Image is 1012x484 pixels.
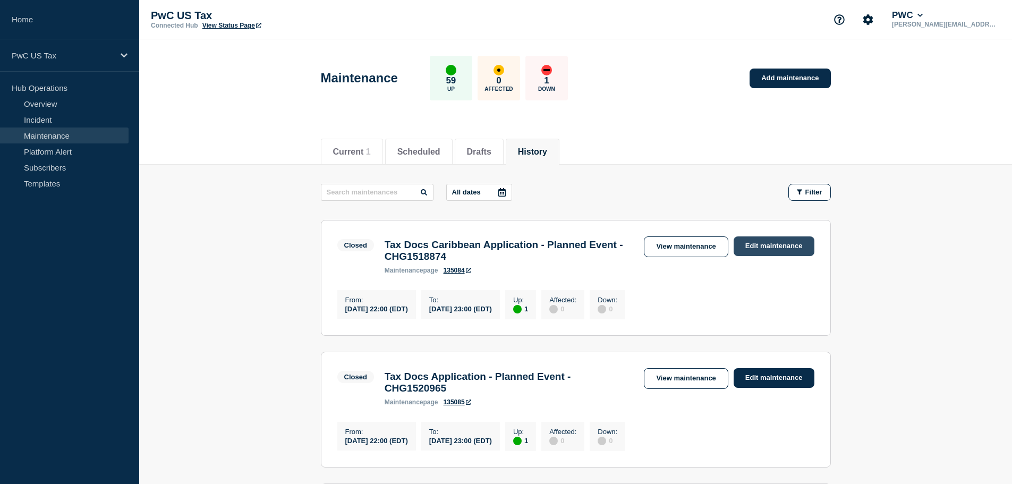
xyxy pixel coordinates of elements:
[598,305,606,313] div: disabled
[446,75,456,86] p: 59
[788,184,831,201] button: Filter
[446,65,456,75] div: up
[598,437,606,445] div: disabled
[444,267,471,274] a: 135084
[385,267,423,274] span: maintenance
[429,428,492,436] p: To :
[452,188,481,196] p: All dates
[385,267,438,274] p: page
[496,75,501,86] p: 0
[518,147,547,157] button: History
[494,65,504,75] div: affected
[750,69,830,88] a: Add maintenance
[549,437,558,445] div: disabled
[321,71,398,86] h1: Maintenance
[549,304,576,313] div: 0
[484,86,513,92] p: Affected
[513,304,528,313] div: 1
[598,428,617,436] p: Down :
[385,398,423,406] span: maintenance
[345,428,408,436] p: From :
[857,9,879,31] button: Account settings
[444,398,471,406] a: 135085
[344,241,367,249] div: Closed
[598,296,617,304] p: Down :
[890,10,925,21] button: PWC
[734,236,814,256] a: Edit maintenance
[513,437,522,445] div: up
[513,436,528,445] div: 1
[805,188,822,196] span: Filter
[151,22,198,29] p: Connected Hub
[549,305,558,313] div: disabled
[345,296,408,304] p: From :
[513,305,522,313] div: up
[549,436,576,445] div: 0
[828,9,851,31] button: Support
[541,65,552,75] div: down
[397,147,440,157] button: Scheduled
[544,75,549,86] p: 1
[513,296,528,304] p: Up :
[446,184,512,201] button: All dates
[549,296,576,304] p: Affected :
[345,436,408,445] div: [DATE] 22:00 (EDT)
[202,22,261,29] a: View Status Page
[385,239,634,262] h3: Tax Docs Caribbean Application - Planned Event - CHG1518874
[467,147,491,157] button: Drafts
[644,368,728,389] a: View maintenance
[321,184,433,201] input: Search maintenances
[549,428,576,436] p: Affected :
[598,304,617,313] div: 0
[429,436,492,445] div: [DATE] 23:00 (EDT)
[151,10,363,22] p: PwC US Tax
[345,304,408,313] div: [DATE] 22:00 (EDT)
[538,86,555,92] p: Down
[598,436,617,445] div: 0
[447,86,455,92] p: Up
[12,51,114,60] p: PwC US Tax
[333,147,371,157] button: Current 1
[385,398,438,406] p: page
[644,236,728,257] a: View maintenance
[734,368,814,388] a: Edit maintenance
[385,371,634,394] h3: Tax Docs Application - Planned Event - CHG1520965
[513,428,528,436] p: Up :
[344,373,367,381] div: Closed
[890,21,1000,28] p: [PERSON_NAME][EMAIL_ADDRESS][PERSON_NAME][DOMAIN_NAME]
[429,296,492,304] p: To :
[429,304,492,313] div: [DATE] 23:00 (EDT)
[366,147,371,156] span: 1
